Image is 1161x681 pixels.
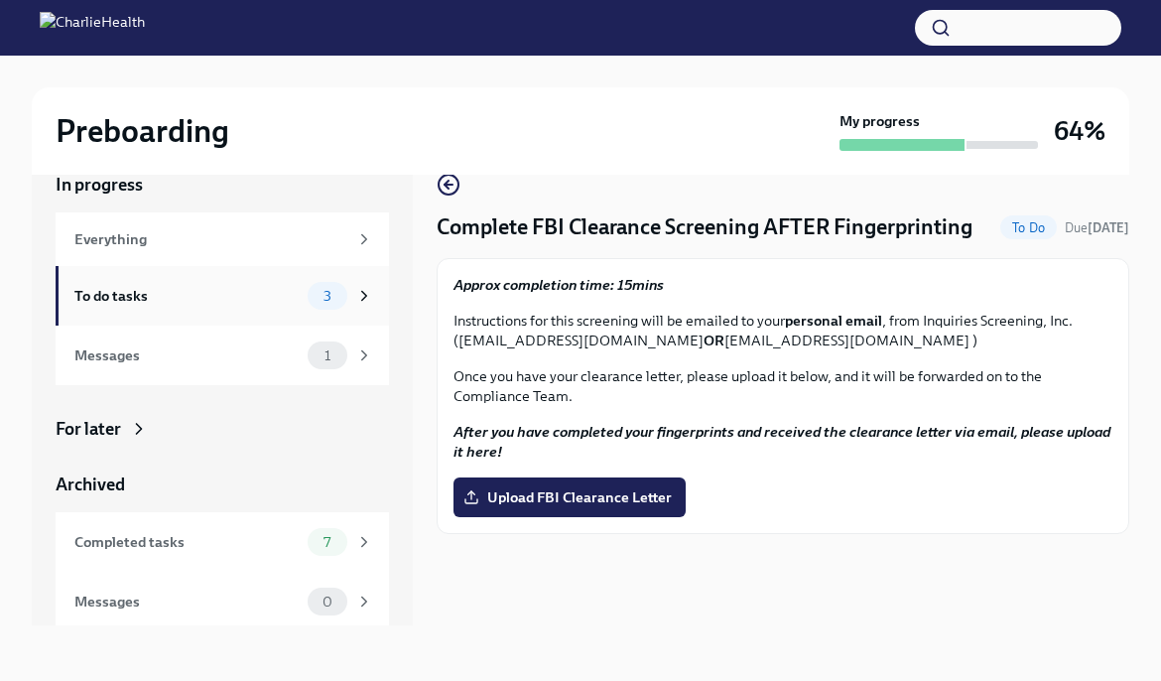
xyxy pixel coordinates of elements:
[311,595,344,610] span: 0
[1054,113,1105,149] h3: 64%
[56,111,229,151] h2: Preboarding
[56,417,389,441] a: For later
[56,326,389,385] a: Messages1
[1088,220,1129,235] strong: [DATE]
[74,531,300,553] div: Completed tasks
[453,311,1112,350] p: Instructions for this screening will be emailed to your , from Inquiries Screening, Inc. ([EMAIL_...
[704,332,724,349] strong: OR
[453,366,1112,406] p: Once you have your clearance letter, please upload it below, and it will be forwarded on to the C...
[1065,218,1129,237] span: September 25th, 2025 09:00
[1000,220,1057,235] span: To Do
[437,212,972,242] h4: Complete FBI Clearance Screening AFTER Fingerprinting
[56,266,389,326] a: To do tasks3
[467,487,672,507] span: Upload FBI Clearance Letter
[56,473,389,496] a: Archived
[312,289,343,304] span: 3
[1065,220,1129,235] span: Due
[785,312,882,330] strong: personal email
[56,417,121,441] div: For later
[313,348,342,363] span: 1
[74,285,300,307] div: To do tasks
[74,344,300,366] div: Messages
[74,228,347,250] div: Everything
[453,423,1110,461] strong: After you have completed your fingerprints and received the clearance letter via email, please up...
[56,512,389,572] a: Completed tasks7
[74,591,300,613] div: Messages
[56,173,389,197] a: In progress
[56,572,389,631] a: Messages0
[453,276,664,294] strong: Approx completion time: 15mins
[40,12,145,44] img: CharlieHealth
[56,212,389,266] a: Everything
[453,477,686,517] label: Upload FBI Clearance Letter
[839,111,920,131] strong: My progress
[312,535,342,550] span: 7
